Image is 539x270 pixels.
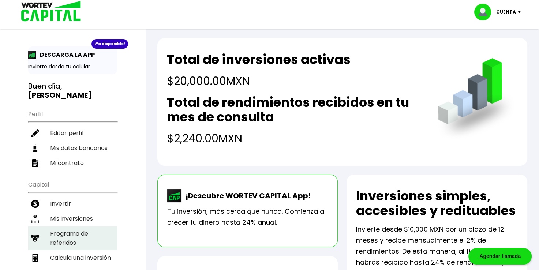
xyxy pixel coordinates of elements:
[516,11,526,13] img: icon-down
[36,50,95,59] p: DESCARGA LA APP
[31,144,39,152] img: datos-icon.10cf9172.svg
[28,211,117,226] a: Mis inversiones
[28,90,92,100] b: [PERSON_NAME]
[28,125,117,140] a: Editar perfil
[167,95,423,124] h2: Total de rendimientos recibidos en tu mes de consulta
[468,248,532,265] div: Agendar llamada
[31,254,39,262] img: calculadora-icon.17d418c4.svg
[31,234,39,242] img: recomiendanos-icon.9b8e9327.svg
[28,196,117,211] a: Invertir
[28,82,117,100] h3: Buen día,
[182,190,311,201] p: ¡Descubre WORTEV CAPITAL App!
[167,130,423,147] h4: $2,240.00 MXN
[28,63,117,71] p: Invierte desde tu celular
[435,58,518,141] img: grafica.516fef24.png
[167,189,182,202] img: wortev-capital-app-icon
[28,106,117,170] ul: Perfil
[31,129,39,137] img: editar-icon.952d3147.svg
[167,206,328,228] p: Tu inversión, más cerca que nunca. Comienza a crecer tu dinero hasta 24% anual.
[28,51,36,59] img: app-icon
[91,39,128,49] div: ¡Ya disponible!
[31,215,39,223] img: inversiones-icon.6695dc30.svg
[356,189,518,218] h2: Inversiones simples, accesibles y redituables
[474,4,496,20] img: profile-image
[28,155,117,170] a: Mi contrato
[31,200,39,208] img: invertir-icon.b3b967d7.svg
[167,73,351,89] h4: $20,000.00 MXN
[28,250,117,265] a: Calcula una inversión
[496,7,516,18] p: Cuenta
[28,140,117,155] a: Mis datos bancarios
[167,52,351,67] h2: Total de inversiones activas
[31,159,39,167] img: contrato-icon.f2db500c.svg
[28,226,117,250] a: Programa de referidos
